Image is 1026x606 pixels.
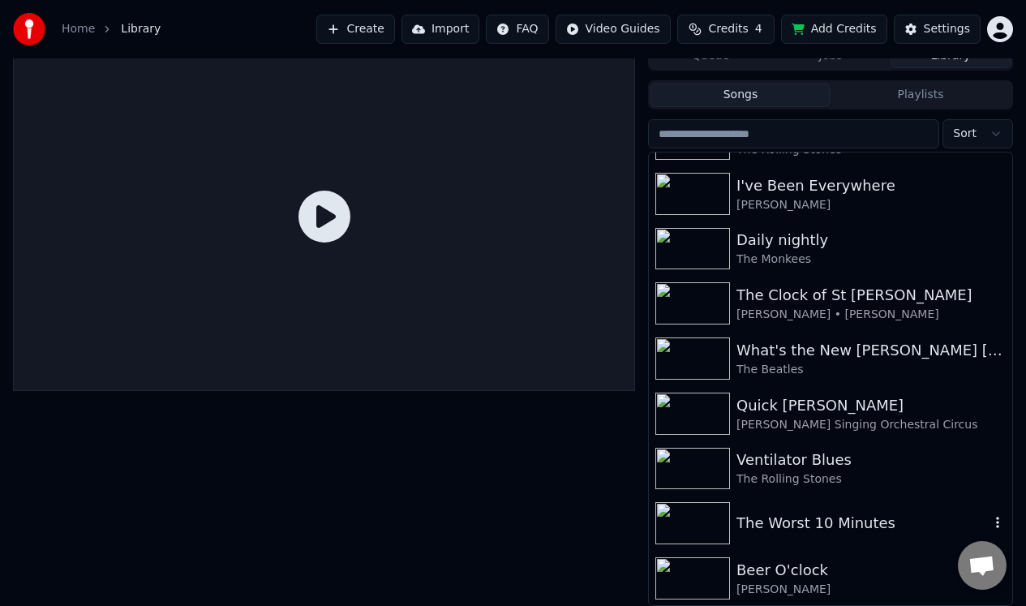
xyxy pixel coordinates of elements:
[736,449,1006,471] div: Ventilator Blues
[316,15,395,44] button: Create
[62,21,95,37] a: Home
[401,15,479,44] button: Import
[736,307,1006,323] div: [PERSON_NAME] • [PERSON_NAME]
[781,15,887,44] button: Add Credits
[736,394,1006,417] div: Quick [PERSON_NAME]
[556,15,671,44] button: Video Guides
[736,197,1006,213] div: [PERSON_NAME]
[121,21,161,37] span: Library
[736,174,1006,197] div: I've Been Everywhere
[13,13,45,45] img: youka
[486,15,548,44] button: FAQ
[755,21,762,37] span: 4
[736,284,1006,307] div: The Clock of St [PERSON_NAME]
[736,559,1006,582] div: Beer O'clock
[677,15,775,44] button: Credits4
[736,339,1006,362] div: What's the New [PERSON_NAME] [PERSON_NAME]
[736,512,990,535] div: The Worst 10 Minutes
[650,84,831,107] button: Songs
[924,21,970,37] div: Settings
[736,362,1006,378] div: The Beatles
[736,582,1006,598] div: [PERSON_NAME]
[736,471,1006,488] div: The Rolling Stones
[953,126,977,142] span: Sort
[831,84,1011,107] button: Playlists
[894,15,981,44] button: Settings
[708,21,748,37] span: Credits
[736,417,1006,433] div: [PERSON_NAME] Singing Orchestral Circus
[958,541,1007,590] a: Open chat
[736,229,1006,251] div: Daily nightly
[736,251,1006,268] div: The Monkees
[62,21,161,37] nav: breadcrumb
